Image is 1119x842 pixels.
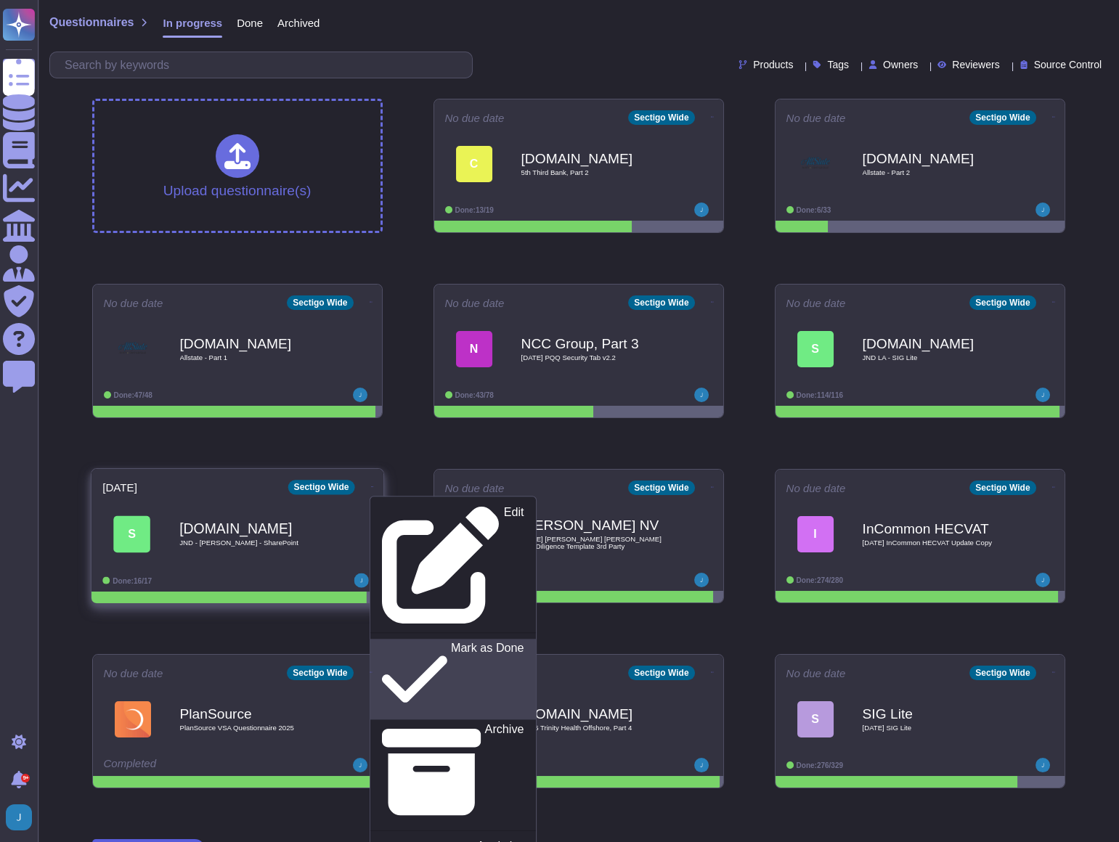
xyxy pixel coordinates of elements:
b: [DOMAIN_NAME] [521,152,667,165]
img: user [694,203,709,217]
span: In progress [163,17,222,28]
b: [DOMAIN_NAME] [863,337,1008,351]
span: Products [753,60,793,70]
span: Reviewers [952,60,999,70]
p: Edit [503,506,524,624]
div: N [456,331,492,367]
img: user [6,804,32,830]
b: [DOMAIN_NAME] [179,521,326,535]
span: No due date [445,113,505,123]
span: No due date [786,668,846,679]
span: Allstate - Part 1 [180,354,325,361]
a: Mark as Done [370,639,535,719]
b: InCommon HECVAT [863,522,1008,536]
span: 5th Third Bank, Part 2 [521,169,667,176]
img: Logo [797,146,834,182]
span: Allstate - Part 2 [863,169,1008,176]
span: Owners [883,60,918,70]
img: user [354,573,368,588]
span: JND - [PERSON_NAME] - SharePoint [179,539,326,547]
div: 9+ [21,774,30,782]
div: Sectigo Wide [628,295,694,310]
img: user [1035,388,1050,402]
div: Sectigo Wide [969,481,1035,495]
div: Sectigo Wide [628,110,694,125]
div: Sectigo Wide [628,481,694,495]
span: Done: 43/78 [455,391,494,399]
b: SIG Lite [863,707,1008,721]
span: [DATE] [102,482,137,493]
span: [DATE] PQQ Security Tab v2.2 [521,354,667,361]
img: user [1035,203,1050,217]
span: Done: 6/33 [797,206,831,214]
b: [PERSON_NAME] NV [521,518,667,532]
span: No due date [786,113,846,123]
div: Sectigo Wide [288,480,354,494]
div: C [456,146,492,182]
div: Sectigo Wide [969,110,1035,125]
b: [DOMAIN_NAME] [180,337,325,351]
a: Edit [370,502,535,626]
span: [DATE] InCommon HECVAT Update Copy [863,539,1008,547]
img: user [694,758,709,772]
b: [DOMAIN_NAME] [521,707,667,721]
b: [DOMAIN_NAME] [863,152,1008,165]
span: No due date [445,483,505,494]
a: Archive [370,719,535,825]
div: Sectigo Wide [287,666,353,680]
span: JND LA - SIG Lite [863,354,1008,361]
div: Sectigo Wide [628,666,694,680]
div: Sectigo Wide [287,295,353,310]
span: No due date [104,298,163,308]
div: Sectigo Wide [969,295,1035,310]
span: Done: 114/116 [797,391,844,399]
img: Logo [115,701,151,737]
span: PlanSource VSA Questionnaire 2025 [180,724,325,732]
b: PlanSource [180,707,325,721]
img: user [694,573,709,587]
p: Mark as Done [450,642,524,716]
button: user [3,801,42,833]
b: NCC Group, Part 3 [521,337,667,351]
span: Done: 47/48 [114,391,152,399]
span: Done [237,17,263,28]
img: Logo [115,331,151,367]
span: Source Control [1034,60,1102,70]
span: No due date [786,483,846,494]
span: [DATE] SIG Lite [863,724,1008,732]
span: No due date [786,298,846,308]
span: Done: 16/17 [113,576,152,584]
p: Archive [484,723,524,822]
img: user [1035,573,1050,587]
span: Questionnaires [49,17,134,28]
img: user [353,388,367,402]
div: S [113,515,150,552]
div: S [797,701,834,737]
div: Completed [104,758,282,772]
div: Sectigo Wide [969,666,1035,680]
span: Done: 276/329 [797,761,844,769]
span: Tags [827,60,849,70]
span: CY25 Trinity Health Offshore, Part 4 [521,724,667,732]
img: user [694,388,709,402]
div: S [797,331,834,367]
input: Search by keywords [57,52,472,78]
span: Done: 13/19 [455,206,494,214]
span: Archived [277,17,320,28]
span: [DATE] [PERSON_NAME] [PERSON_NAME] Due Diligence Template 3rd Party [521,536,667,549]
div: Upload questionnaire(s) [163,134,312,197]
span: No due date [445,298,505,308]
img: user [353,758,367,772]
div: I [797,516,834,552]
span: No due date [104,668,163,679]
img: user [1035,758,1050,772]
span: Done: 274/280 [797,576,844,584]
